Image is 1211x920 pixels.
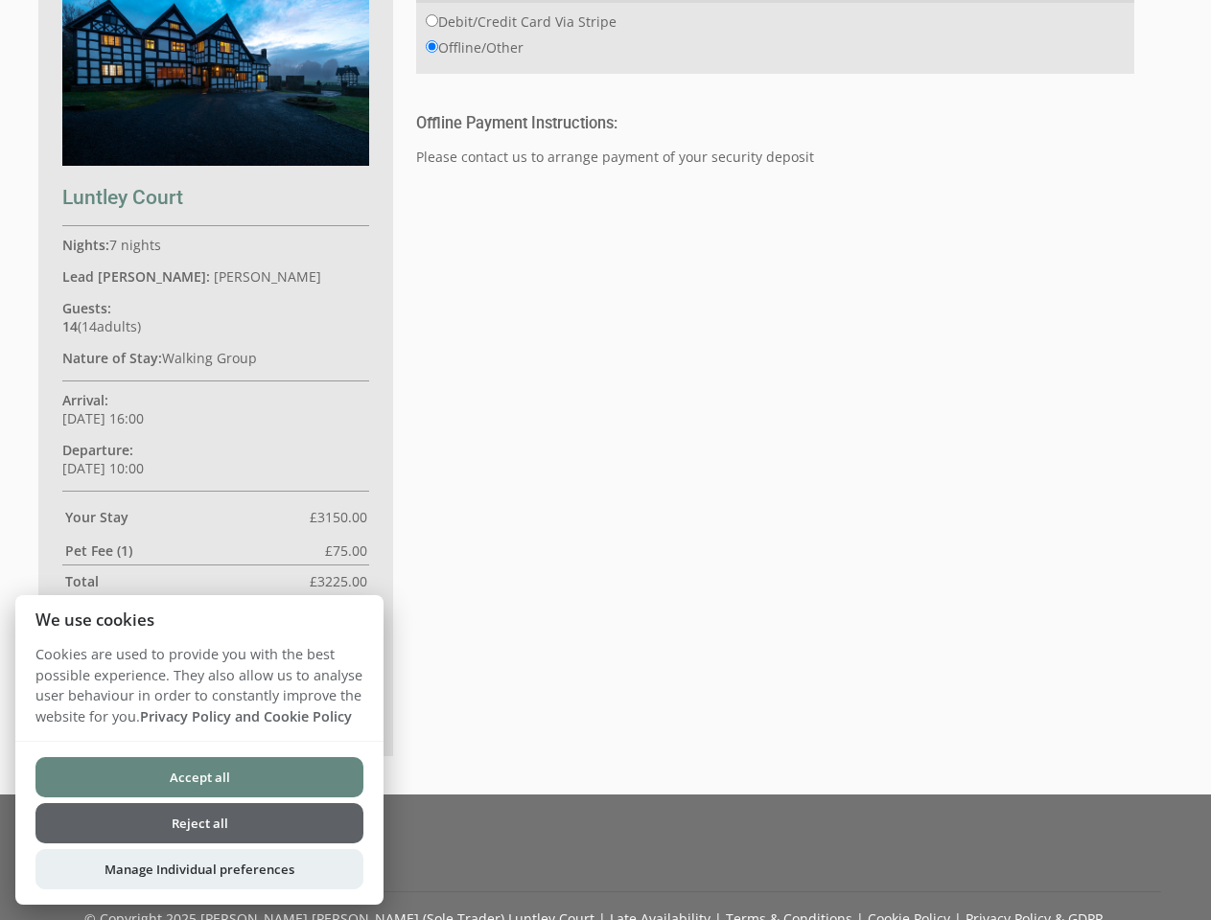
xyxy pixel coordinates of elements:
[62,317,78,335] strong: 14
[35,849,363,889] button: Manage Individual preferences
[62,391,369,427] p: [DATE] 16:00
[15,610,384,629] h2: We use cookies
[426,38,524,57] label: Offline/Other
[416,114,1134,132] h3: Offline Payment Instructions:
[426,12,617,31] label: Debit/Credit Card Via Stripe
[82,317,97,335] span: 14
[35,803,363,843] button: Reject all
[130,317,137,335] span: s
[62,391,108,409] strong: Arrival:
[62,441,369,477] p: [DATE] 10:00
[15,644,384,741] p: Cookies are used to provide you with the best possible experience. They also allow us to analyse ...
[310,572,367,590] span: £
[62,236,369,254] p: 7 nights
[82,317,137,335] span: adult
[62,317,141,335] span: ( )
[62,299,111,317] strong: Guests:
[65,541,325,560] strong: Pet Fee (1)
[426,14,438,27] input: Debit/Credit Card Via Stripe
[62,236,109,254] strong: Nights:
[426,40,438,53] input: Offline/Other
[140,707,352,725] a: Privacy Policy and Cookie Policy
[325,541,367,560] span: £
[65,508,310,526] strong: Your Stay
[416,114,1134,166] div: Please contact us to arrange payment of your security deposit
[35,757,363,797] button: Accept all
[65,572,310,590] strong: Total
[62,186,369,209] h2: Luntley Court
[62,349,162,367] strong: Nature of Stay:
[62,151,369,209] a: Luntley Court
[62,349,369,367] p: Walking Group
[333,541,367,560] span: 75.00
[317,508,367,526] span: 3150.00
[62,267,210,286] strong: Lead [PERSON_NAME]:
[214,267,321,286] span: [PERSON_NAME]
[317,572,367,590] span: 3225.00
[310,508,367,526] span: £
[62,441,133,459] strong: Departure:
